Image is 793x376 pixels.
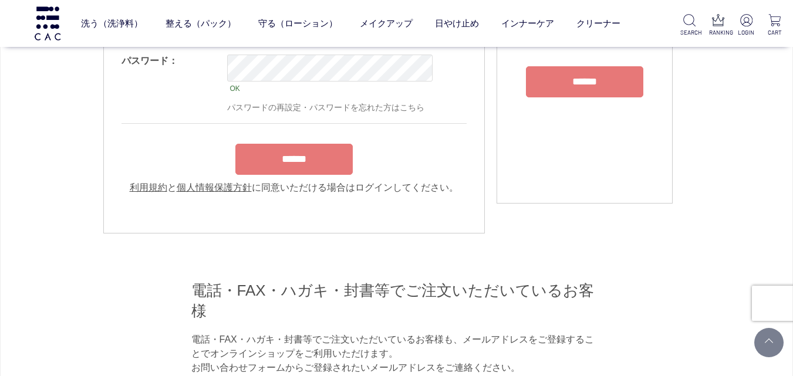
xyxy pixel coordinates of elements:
[360,8,413,39] a: メイクアップ
[680,28,698,37] p: SEARCH
[227,82,433,96] div: OK
[227,103,424,112] a: パスワードの再設定・パスワードを忘れた方はこちら
[709,28,727,37] p: RANKING
[81,8,143,39] a: 洗う（洗浄料）
[765,28,784,37] p: CART
[435,8,479,39] a: 日やけ止め
[737,28,755,37] p: LOGIN
[33,6,62,40] img: logo
[166,8,236,39] a: 整える（パック）
[191,280,602,321] h2: 電話・FAX・ハガキ・封書等でご注文いただいているお客様
[177,182,252,192] a: 個人情報保護方針
[501,8,554,39] a: インナーケア
[191,333,602,375] p: 電話・FAX・ハガキ・封書等でご注文いただいているお客様も、メールアドレスをご登録することでオンラインショップをご利用いただけます。 お問い合わせフォームからご登録されたいメールアドレスをご連絡...
[576,8,620,39] a: クリーナー
[130,182,167,192] a: 利用規約
[737,14,755,37] a: LOGIN
[680,14,698,37] a: SEARCH
[765,14,784,37] a: CART
[709,14,727,37] a: RANKING
[258,8,338,39] a: 守る（ローション）
[122,181,467,195] div: と に同意いただける場合はログインしてください。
